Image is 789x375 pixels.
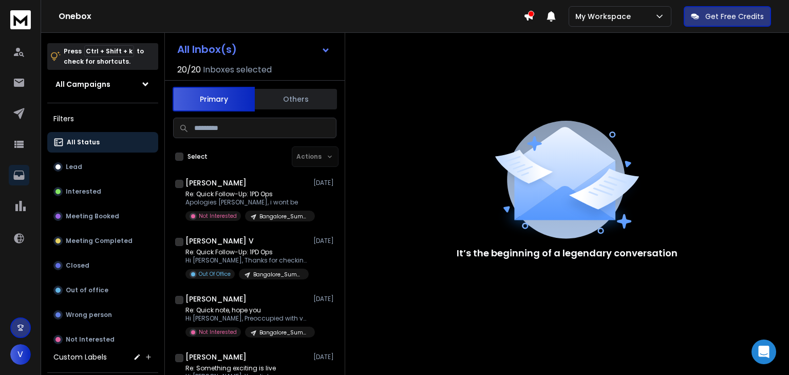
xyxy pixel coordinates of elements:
p: It’s the beginning of a legendary conversation [457,246,678,260]
h1: [PERSON_NAME] V [185,236,254,246]
p: [DATE] [313,179,336,187]
button: Others [255,88,337,110]
button: Interested [47,181,158,202]
button: Lead [47,157,158,177]
p: Bangalore_Summit_Manager_V1.0 [253,271,303,278]
span: Ctrl + Shift + k [84,45,134,57]
h1: [PERSON_NAME] [185,352,247,362]
p: Bangalore_Summit_Manager_V1.0 [259,213,309,220]
p: Bangalore_Summit_Founder_V1.0 [259,329,309,336]
button: Out of office [47,280,158,301]
button: All Campaigns [47,74,158,95]
button: V [10,344,31,365]
p: Re: Quick Follow-Up: 1PD Ops [185,248,309,256]
p: Out Of Office [199,270,231,278]
button: Wrong person [47,305,158,325]
p: Hi [PERSON_NAME], Thanks for checking. [185,256,309,265]
p: [DATE] [313,237,336,245]
p: Press to check for shortcuts. [64,46,144,67]
span: 20 / 20 [177,64,201,76]
p: My Workspace [575,11,635,22]
h3: Custom Labels [53,352,107,362]
p: Not Interested [199,328,237,336]
h1: All Campaigns [55,79,110,89]
p: Re: Something exciting is live [185,364,309,372]
button: All Status [47,132,158,153]
div: Open Intercom Messenger [752,340,776,364]
p: Lead [66,163,82,171]
p: Out of office [66,286,108,294]
img: logo [10,10,31,29]
label: Select [187,153,208,161]
p: All Status [67,138,100,146]
button: Meeting Booked [47,206,158,227]
p: Wrong person [66,311,112,319]
button: All Inbox(s) [169,39,339,60]
h3: Filters [47,111,158,126]
h1: [PERSON_NAME] [185,294,247,304]
p: Re: Quick Follow-Up: 1PD Ops [185,190,309,198]
p: Not Interested [199,212,237,220]
p: Hi [PERSON_NAME], Preoccupied with various [185,314,309,323]
p: Re: Quick note, hope you [185,306,309,314]
h1: All Inbox(s) [177,44,237,54]
h3: Inboxes selected [203,64,272,76]
p: Get Free Credits [705,11,764,22]
p: Meeting Booked [66,212,119,220]
p: Apologies [PERSON_NAME], i wont be [185,198,309,207]
h1: [PERSON_NAME] [185,178,247,188]
button: Get Free Credits [684,6,771,27]
p: [DATE] [313,295,336,303]
button: Not Interested [47,329,158,350]
h1: Onebox [59,10,523,23]
p: Not Interested [66,335,115,344]
button: Primary [173,87,255,111]
p: [DATE] [313,353,336,361]
p: Closed [66,261,89,270]
p: Meeting Completed [66,237,133,245]
p: Interested [66,188,101,196]
button: Closed [47,255,158,276]
button: Meeting Completed [47,231,158,251]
